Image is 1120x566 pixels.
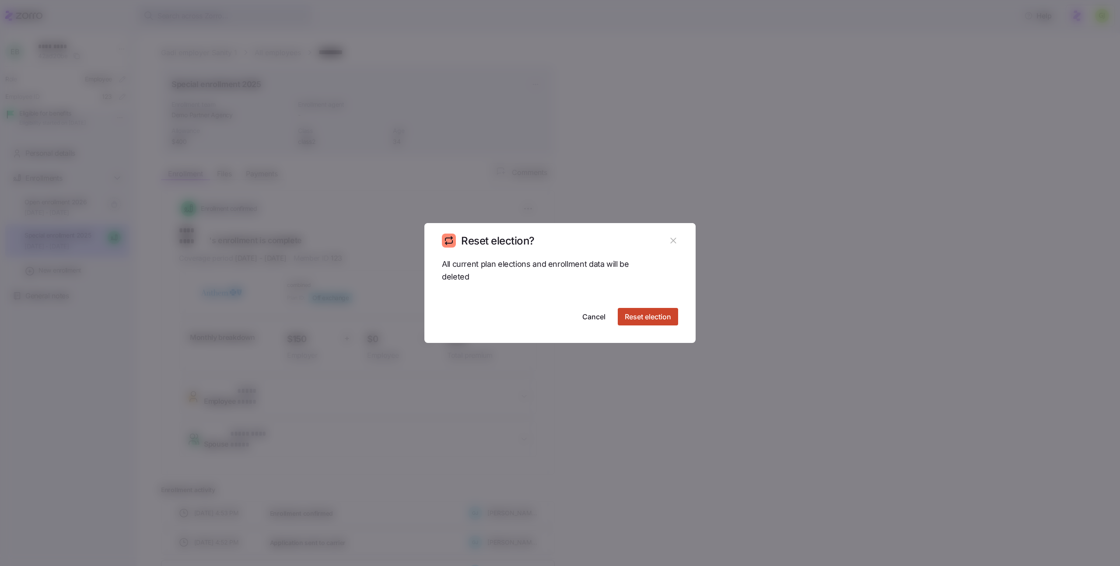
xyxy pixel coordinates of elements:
span: Cancel [582,311,605,322]
h1: Reset election? [461,234,535,248]
span: All current plan elections and enrollment data will be deleted [442,258,630,283]
span: Reset election [625,311,671,322]
button: Reset election [618,308,678,325]
button: Cancel [575,308,612,325]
